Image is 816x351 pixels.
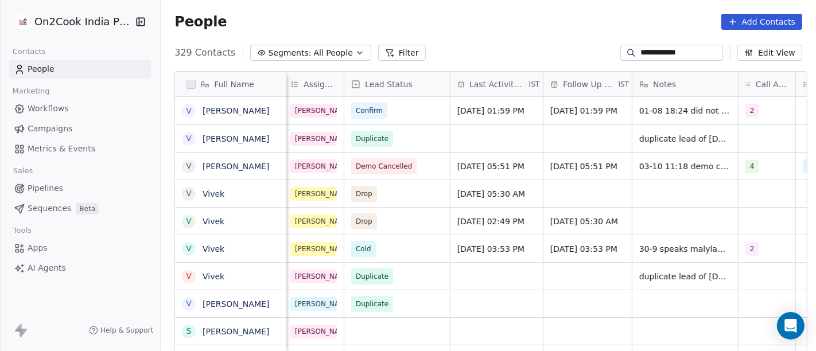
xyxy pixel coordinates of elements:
[356,105,383,116] span: Confirm
[186,160,192,172] div: V
[89,326,153,335] a: Help & Support
[290,104,337,118] span: [PERSON_NAME]
[186,270,192,282] div: V
[304,79,337,90] span: Assignee
[356,271,388,282] span: Duplicate
[745,159,759,173] span: 4
[378,45,426,61] button: Filter
[290,297,337,311] span: [PERSON_NAME]
[290,132,337,146] span: [PERSON_NAME]
[186,132,192,145] div: V
[457,105,536,116] span: [DATE] 01:59 PM
[457,188,536,200] span: [DATE] 05:30 AM
[290,242,337,256] span: [PERSON_NAME]
[619,80,630,89] span: IST
[203,134,269,143] a: [PERSON_NAME]
[283,72,344,96] div: Assignee
[450,72,543,96] div: Last Activity DateIST
[203,299,269,309] a: [PERSON_NAME]
[756,79,788,90] span: Call Attempts
[8,222,36,239] span: Tools
[457,161,536,172] span: [DATE] 05:51 PM
[76,203,99,214] span: Beta
[28,103,69,115] span: Workflows
[639,133,731,145] span: duplicate lead of [DATE]
[356,298,388,310] span: Duplicate
[9,199,151,218] a: SequencesBeta
[34,14,132,29] span: On2Cook India Pvt. Ltd.
[203,162,269,171] a: [PERSON_NAME]
[290,270,337,283] span: [PERSON_NAME]
[174,46,235,60] span: 329 Contacts
[28,242,48,254] span: Apps
[186,298,192,310] div: v
[356,161,412,172] span: Demo Cancelled
[290,325,337,338] span: [PERSON_NAME]
[639,243,731,255] span: 30-9 speaks malylam only 30-7 15:54 they disconnected when asked if they understand english or hindi
[100,326,153,335] span: Help & Support
[653,79,676,90] span: Notes
[550,216,625,227] span: [DATE] 05:30 AM
[186,215,192,227] div: V
[9,99,151,118] a: Workflows
[214,79,254,90] span: Full Name
[28,202,71,214] span: Sequences
[356,243,371,255] span: Cold
[9,139,151,158] a: Metrics & Events
[174,13,227,30] span: People
[777,312,805,340] div: Open Intercom Messenger
[356,133,388,145] span: Duplicate
[9,239,151,258] a: Apps
[8,162,38,180] span: Sales
[639,105,731,116] span: 01-08 18:24 did not pick up call WA msg sent 28-07 13:59 client thinking its IHE event registrati...
[737,45,802,61] button: Edit View
[28,63,55,75] span: People
[550,243,625,255] span: [DATE] 03:53 PM
[457,216,536,227] span: [DATE] 02:49 PM
[7,43,50,60] span: Contacts
[16,15,30,29] img: on2cook%20logo-04%20copy.jpg
[469,79,527,90] span: Last Activity Date
[550,105,625,116] span: [DATE] 01:59 PM
[290,187,337,201] span: [PERSON_NAME]
[203,217,224,226] a: Vivek
[269,47,312,59] span: Segments:
[344,72,450,96] div: Lead Status
[639,161,731,172] span: 03-10 11:18 demo cancelled 01-10 17:55 client is planning for Cafe [DATE] details shared demo pla...
[314,47,353,59] span: All People
[529,80,540,89] span: IST
[7,83,55,100] span: Marketing
[721,14,802,30] button: Add Contacts
[186,243,192,255] div: V
[203,244,224,253] a: Vivek
[203,189,224,198] a: Vivek
[356,216,372,227] span: Drop
[203,272,224,281] a: Vivek
[563,79,616,90] span: Follow Up Date
[9,179,151,198] a: Pipelines
[186,325,192,337] div: s
[739,72,795,96] div: Call Attempts
[550,161,625,172] span: [DATE] 05:51 PM
[9,119,151,138] a: Campaigns
[457,243,536,255] span: [DATE] 03:53 PM
[365,79,413,90] span: Lead Status
[543,72,632,96] div: Follow Up DateIST
[9,60,151,79] a: People
[290,214,337,228] span: [PERSON_NAME]
[632,72,738,96] div: Notes
[639,271,731,282] span: duplicate lead of [DATE]
[9,259,151,278] a: AI Agents
[28,262,66,274] span: AI Agents
[186,188,192,200] div: V
[356,188,372,200] span: Drop
[186,105,192,117] div: V
[175,72,286,96] div: Full Name
[745,104,759,118] span: 2
[203,106,269,115] a: [PERSON_NAME]
[290,159,337,173] span: [PERSON_NAME]
[745,242,759,256] span: 2
[28,143,95,155] span: Metrics & Events
[28,123,72,135] span: Campaigns
[203,327,269,336] a: [PERSON_NAME]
